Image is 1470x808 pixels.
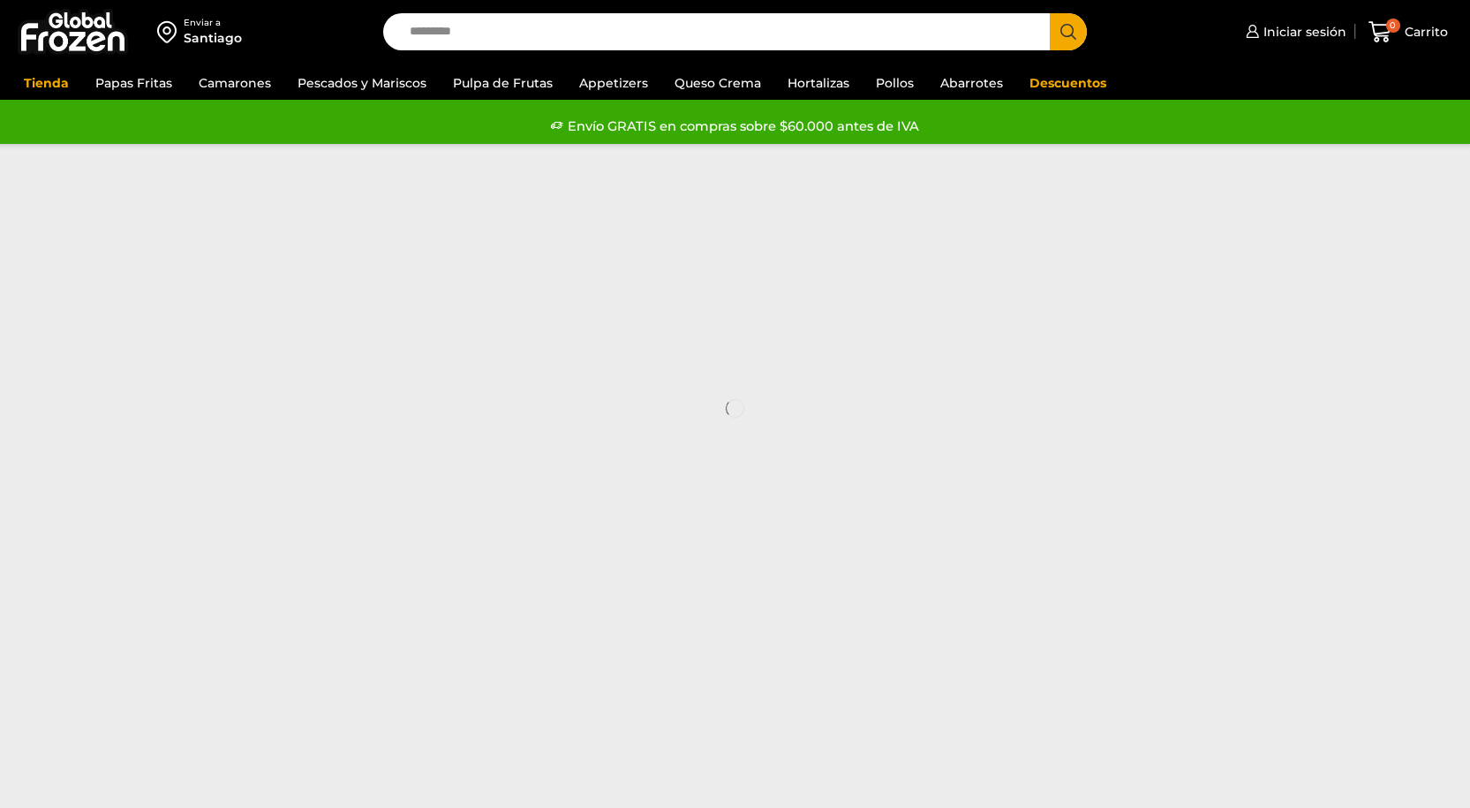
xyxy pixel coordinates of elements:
div: Enviar a [184,17,242,29]
div: Santiago [184,29,242,47]
a: Queso Crema [666,66,770,100]
a: Papas Fritas [87,66,181,100]
img: address-field-icon.svg [157,17,184,47]
a: Camarones [190,66,280,100]
a: Pescados y Mariscos [289,66,435,100]
a: Iniciar sesión [1241,14,1346,49]
a: Abarrotes [931,66,1012,100]
a: Tienda [15,66,78,100]
button: Search button [1050,13,1087,50]
a: Descuentos [1021,66,1115,100]
a: 0 Carrito [1364,11,1452,53]
span: Iniciar sesión [1259,23,1346,41]
a: Hortalizas [779,66,858,100]
span: Carrito [1400,23,1448,41]
a: Appetizers [570,66,657,100]
a: Pollos [867,66,923,100]
span: 0 [1386,19,1400,33]
a: Pulpa de Frutas [444,66,562,100]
